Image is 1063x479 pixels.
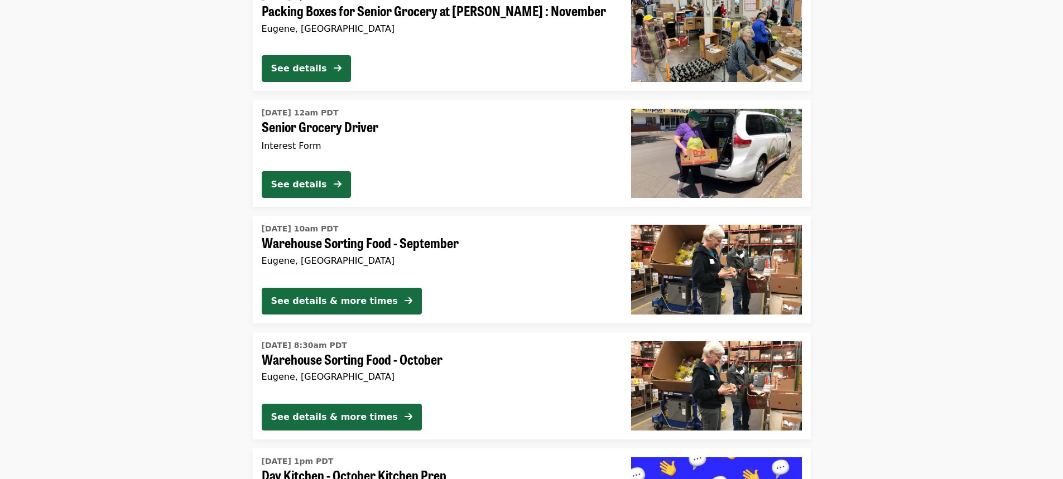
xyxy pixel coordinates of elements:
[253,100,811,207] a: See details for "Senior Grocery Driver"
[405,296,412,306] i: arrow-right icon
[262,351,613,367] span: Warehouse Sorting Food - October
[253,216,811,323] a: See details for "Warehouse Sorting Food - September"
[631,341,802,430] img: Warehouse Sorting Food - October organized by FOOD For Lane County
[262,55,351,82] button: See details
[262,404,422,430] button: See details & more times
[334,179,341,190] i: arrow-right icon
[271,62,327,75] div: See details
[262,171,351,198] button: See details
[262,223,339,235] time: [DATE] 10am PDT
[262,3,613,19] span: Packing Boxes for Senior Grocery at [PERSON_NAME] : November
[271,178,327,191] div: See details
[271,410,398,424] div: See details & more times
[271,294,398,308] div: See details & more times
[631,225,802,314] img: Warehouse Sorting Food - September organized by FOOD For Lane County
[253,332,811,439] a: See details for "Warehouse Sorting Food - October"
[262,340,347,351] time: [DATE] 8:30am PDT
[262,288,422,315] button: See details & more times
[262,371,613,382] div: Eugene, [GEOGRAPHIC_DATA]
[262,23,613,34] div: Eugene, [GEOGRAPHIC_DATA]
[262,235,613,251] span: Warehouse Sorting Food - September
[262,456,334,467] time: [DATE] 1pm PDT
[334,63,341,74] i: arrow-right icon
[262,141,321,151] span: Interest Form
[262,255,613,266] div: Eugene, [GEOGRAPHIC_DATA]
[631,109,802,198] img: Senior Grocery Driver organized by FOOD For Lane County
[405,412,412,422] i: arrow-right icon
[262,119,613,135] span: Senior Grocery Driver
[262,107,339,119] time: [DATE] 12am PDT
